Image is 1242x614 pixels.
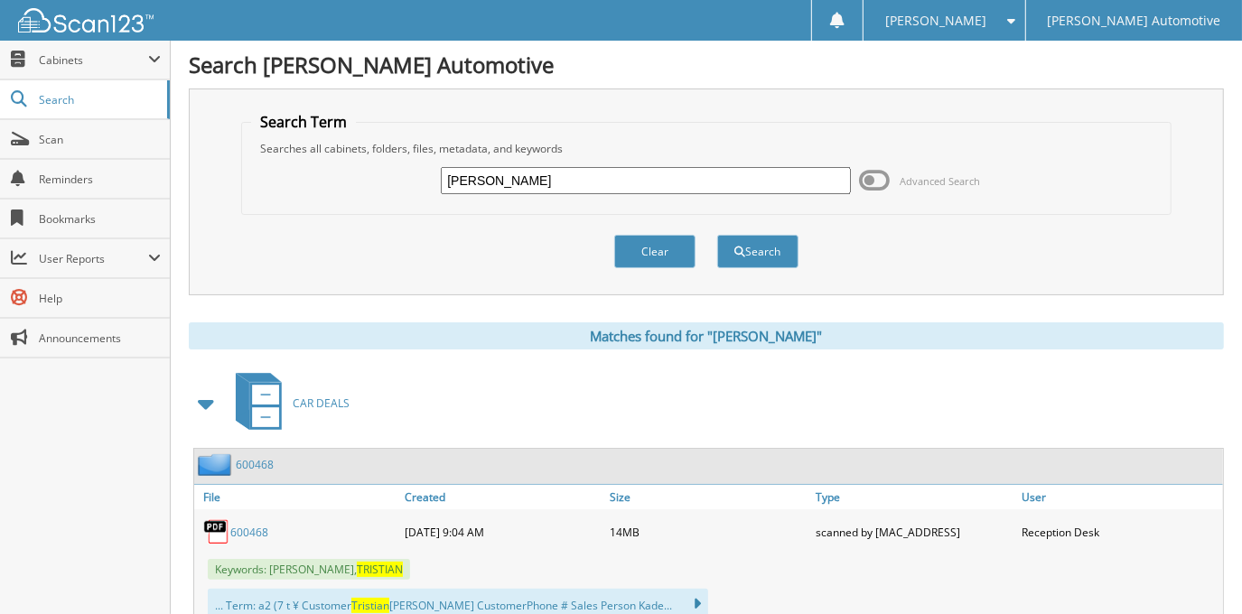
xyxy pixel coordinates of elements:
[203,518,230,545] img: PDF.png
[1017,485,1223,509] a: User
[400,485,606,509] a: Created
[357,562,403,577] span: TRISTIAN
[39,330,161,346] span: Announcements
[614,235,696,268] button: Clear
[606,485,812,509] a: Size
[208,559,410,580] span: Keywords: [PERSON_NAME],
[293,395,350,411] span: CAR DEALS
[39,172,161,187] span: Reminders
[885,15,986,26] span: [PERSON_NAME]
[189,50,1224,79] h1: Search [PERSON_NAME] Automotive
[811,485,1017,509] a: Type
[194,485,400,509] a: File
[811,514,1017,550] div: scanned by [MAC_ADDRESS]
[606,514,812,550] div: 14MB
[1017,514,1223,550] div: Reception Desk
[1047,15,1220,26] span: [PERSON_NAME] Automotive
[39,132,161,147] span: Scan
[901,174,981,188] span: Advanced Search
[198,453,236,476] img: folder2.png
[39,211,161,227] span: Bookmarks
[717,235,798,268] button: Search
[1152,527,1242,614] iframe: Chat Widget
[400,514,606,550] div: [DATE] 9:04 AM
[39,251,148,266] span: User Reports
[39,92,158,107] span: Search
[18,8,154,33] img: scan123-logo-white.svg
[189,322,1224,349] div: Matches found for "[PERSON_NAME]"
[39,291,161,306] span: Help
[225,367,350,439] a: CAR DEALS
[39,52,148,68] span: Cabinets
[251,141,1161,156] div: Searches all cabinets, folders, files, metadata, and keywords
[236,457,274,472] a: 600468
[230,525,268,540] a: 600468
[251,112,356,132] legend: Search Term
[351,598,389,613] span: Tristian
